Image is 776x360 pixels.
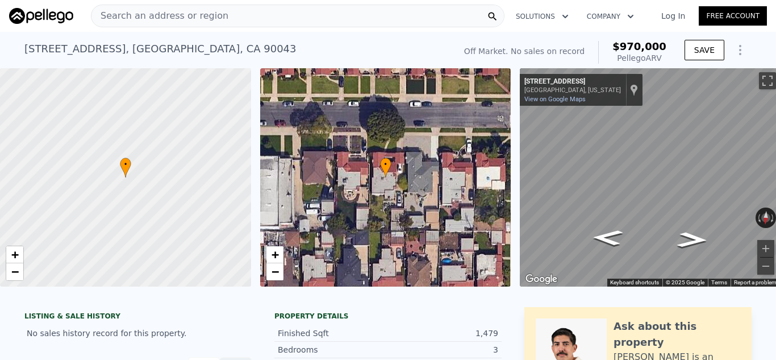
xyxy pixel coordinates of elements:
[120,158,131,177] div: •
[388,344,498,355] div: 3
[24,312,252,323] div: LISTING & SALE HISTORY
[120,159,131,169] span: •
[612,40,666,52] span: $970,000
[6,263,23,280] a: Zoom out
[380,159,391,169] span: •
[761,207,771,228] button: Reset the view
[24,41,297,57] div: [STREET_ADDRESS] , [GEOGRAPHIC_DATA] , CA 90043
[523,272,560,287] img: Google
[759,72,776,89] button: Toggle fullscreen view
[757,240,774,257] button: Zoom in
[524,77,621,86] div: [STREET_ADDRESS]
[685,40,724,60] button: SAVE
[757,258,774,275] button: Zoom out
[648,10,699,22] a: Log In
[507,6,578,27] button: Solutions
[579,226,636,249] path: Go East, W 78th Pl
[614,318,740,350] div: Ask about this property
[729,39,752,61] button: Show Options
[464,45,585,57] div: Off Market. No sales on record
[278,328,388,339] div: Finished Sqft
[524,96,586,103] a: View on Google Maps
[11,264,19,279] span: −
[380,158,391,177] div: •
[630,84,638,96] a: Show location on map
[770,208,776,228] button: Rotate clockwise
[578,6,643,27] button: Company
[523,272,560,287] a: Open this area in Google Maps (opens a new window)
[271,264,278,279] span: −
[266,246,283,263] a: Zoom in
[711,279,727,285] a: Terms (opens in new tab)
[278,344,388,355] div: Bedrooms
[699,6,767,26] a: Free Account
[612,52,666,64] div: Pellego ARV
[9,8,73,24] img: Pellego
[666,279,704,285] span: © 2025 Google
[91,9,228,23] span: Search an address or region
[664,229,721,251] path: Go West, W 78th Pl
[756,208,762,228] button: Rotate counterclockwise
[6,246,23,263] a: Zoom in
[388,328,498,339] div: 1,479
[271,247,278,262] span: +
[266,263,283,280] a: Zoom out
[610,279,659,287] button: Keyboard shortcuts
[524,86,621,94] div: [GEOGRAPHIC_DATA], [US_STATE]
[24,323,252,344] div: No sales history record for this property.
[11,247,19,262] span: +
[274,312,502,321] div: Property details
